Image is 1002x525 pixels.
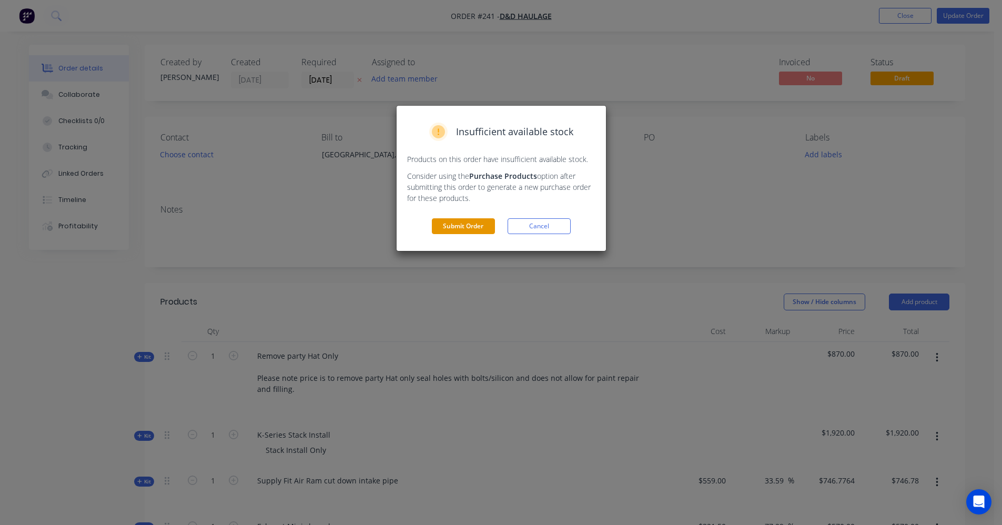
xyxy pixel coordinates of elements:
[407,170,595,204] p: Consider using the option after submitting this order to generate a new purchase order for these ...
[469,171,537,181] strong: Purchase Products
[966,489,991,514] div: Open Intercom Messenger
[432,218,495,234] button: Submit Order
[456,125,573,139] span: Insufficient available stock
[508,218,571,234] button: Cancel
[407,154,595,165] p: Products on this order have insufficient available stock.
